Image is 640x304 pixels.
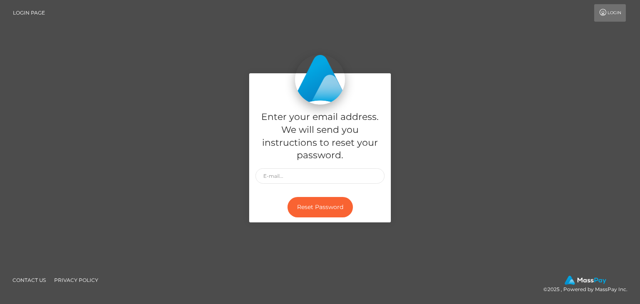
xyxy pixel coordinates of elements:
a: Contact Us [9,274,49,287]
img: MassPay [565,276,606,285]
div: © 2025 , Powered by MassPay Inc. [543,276,634,294]
a: Login Page [13,4,45,22]
a: Login [594,4,626,22]
button: Reset Password [287,197,353,217]
input: E-mail... [255,168,385,184]
a: Privacy Policy [51,274,102,287]
img: MassPay Login [295,55,345,105]
h5: Enter your email address. We will send you instructions to reset your password. [255,111,385,162]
